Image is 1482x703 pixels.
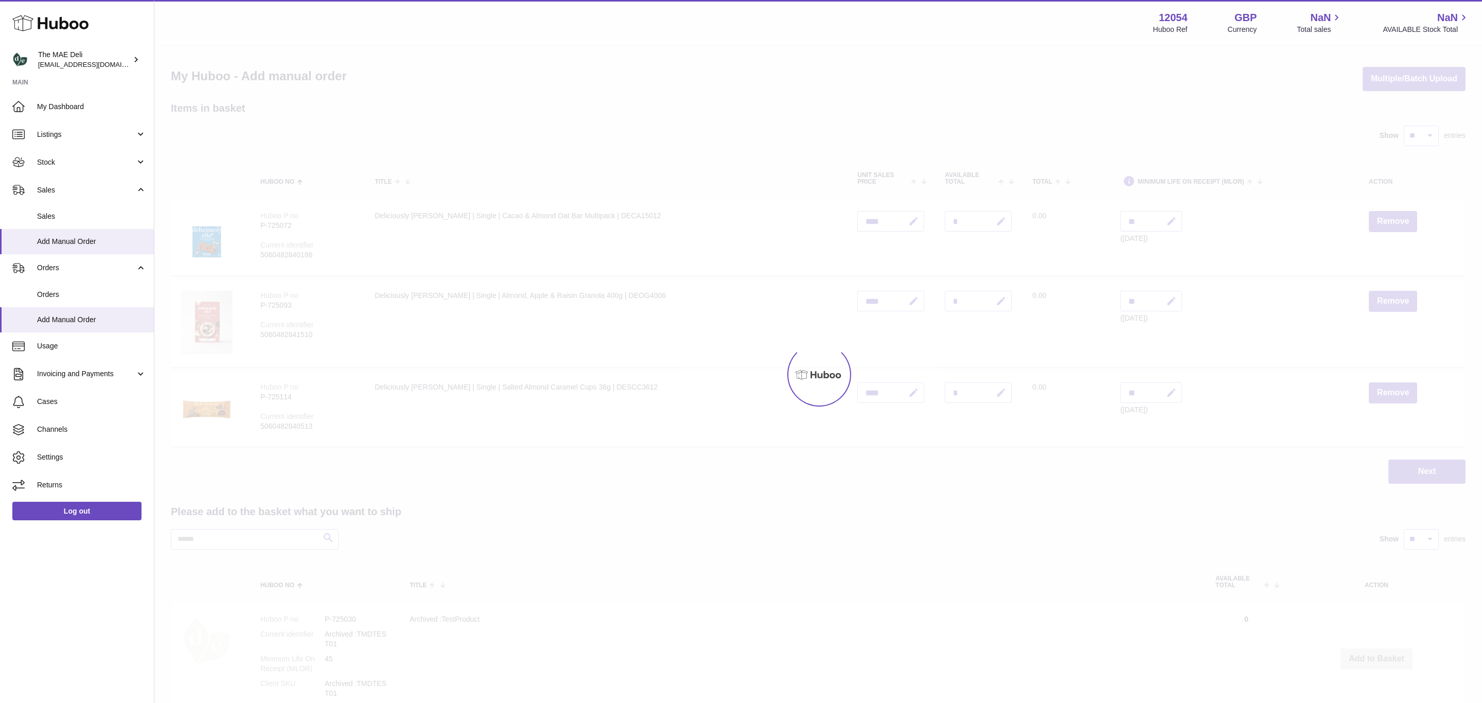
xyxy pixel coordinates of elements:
span: Add Manual Order [37,315,146,325]
div: Huboo Ref [1153,25,1188,34]
span: Total sales [1297,25,1343,34]
div: The MAE Deli [38,50,131,69]
span: Add Manual Order [37,237,146,247]
span: Channels [37,425,146,434]
span: Sales [37,212,146,221]
a: NaN AVAILABLE Stock Total [1383,11,1470,34]
span: [EMAIL_ADDRESS][DOMAIN_NAME] [38,60,151,68]
strong: 12054 [1159,11,1188,25]
span: Usage [37,341,146,351]
span: Orders [37,263,135,273]
span: Returns [37,480,146,490]
span: Stock [37,157,135,167]
span: AVAILABLE Stock Total [1383,25,1470,34]
img: logistics@deliciouslyella.com [12,52,28,67]
span: Settings [37,452,146,462]
span: Listings [37,130,135,139]
div: Currency [1228,25,1257,34]
a: NaN Total sales [1297,11,1343,34]
span: Sales [37,185,135,195]
a: Log out [12,502,142,520]
span: My Dashboard [37,102,146,112]
span: Cases [37,397,146,407]
span: Orders [37,290,146,300]
span: Invoicing and Payments [37,369,135,379]
strong: GBP [1234,11,1257,25]
span: NaN [1310,11,1331,25]
span: NaN [1437,11,1458,25]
